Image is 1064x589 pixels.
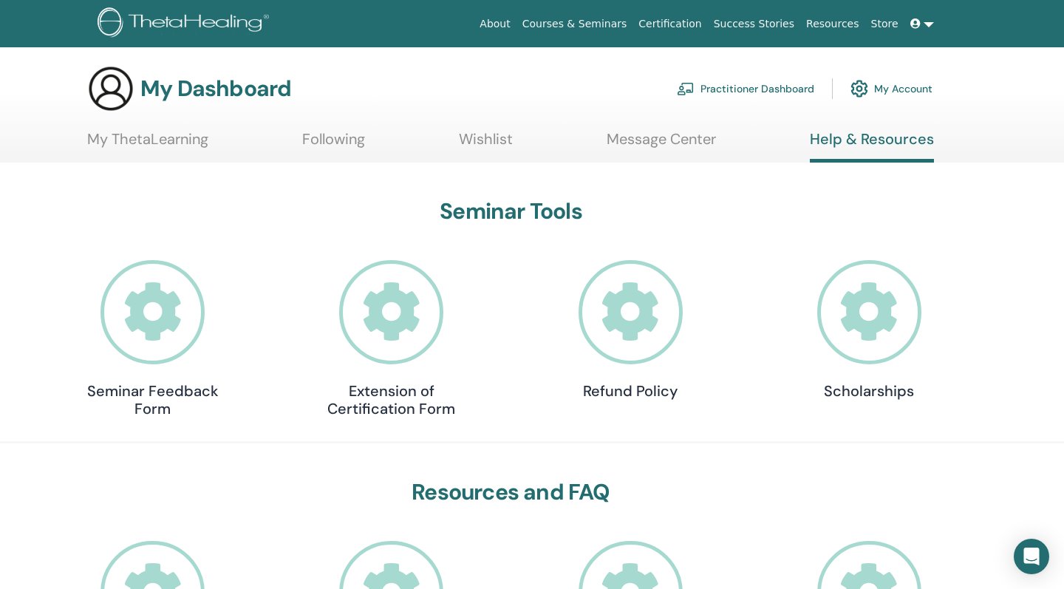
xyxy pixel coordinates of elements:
a: Practitioner Dashboard [677,72,814,105]
a: Extension of Certification Form [318,260,465,418]
h4: Extension of Certification Form [318,382,465,418]
a: Certification [632,10,707,38]
a: Resources [800,10,865,38]
img: cog.svg [850,76,868,101]
a: Seminar Feedback Form [79,260,227,418]
img: chalkboard-teacher.svg [677,82,695,95]
a: Scholarships [795,260,943,400]
a: Success Stories [708,10,800,38]
a: Refund Policy [556,260,704,400]
a: My ThetaLearning [87,130,208,159]
h4: Scholarships [795,382,943,400]
img: logo.png [98,7,274,41]
h3: Seminar Tools [79,198,944,225]
a: My Account [850,72,932,105]
a: About [474,10,516,38]
h4: Refund Policy [556,382,704,400]
img: generic-user-icon.jpg [87,65,134,112]
h4: Seminar Feedback Form [79,382,227,418]
a: Message Center [607,130,716,159]
a: Courses & Seminars [516,10,633,38]
h3: My Dashboard [140,75,291,102]
div: Open Intercom Messenger [1014,539,1049,574]
a: Help & Resources [810,130,934,163]
a: Wishlist [459,130,513,159]
h3: Resources and FAQ [79,479,944,505]
a: Store [865,10,904,38]
a: Following [302,130,365,159]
